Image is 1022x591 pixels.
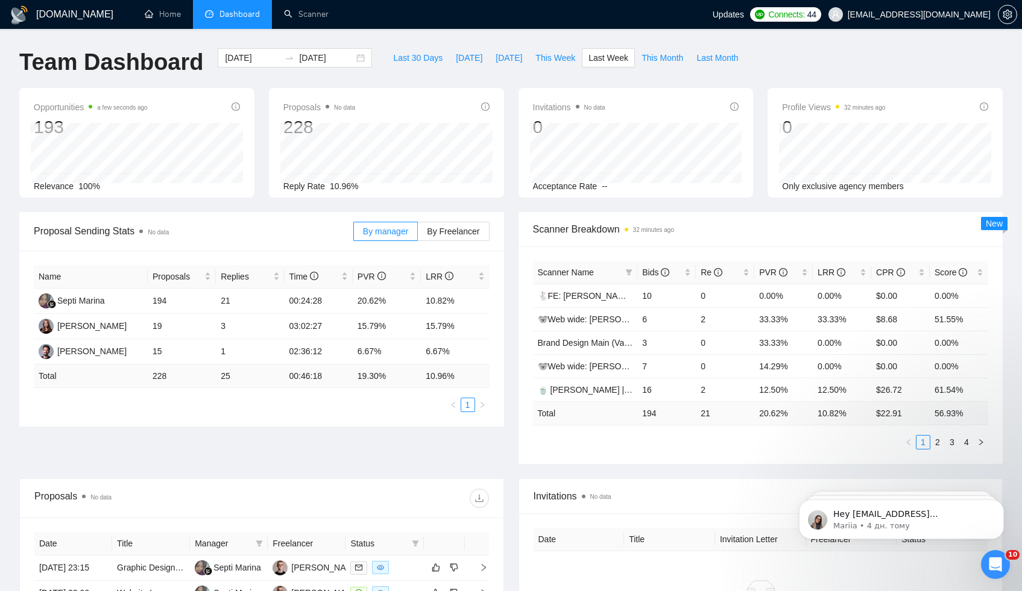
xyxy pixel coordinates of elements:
[285,53,294,63] span: to
[625,269,632,276] span: filter
[844,104,885,111] time: 32 minutes ago
[34,364,148,388] td: Total
[273,560,288,575] img: VG
[535,51,575,64] span: This Week
[479,401,486,408] span: right
[974,435,988,449] li: Next Page
[285,314,353,339] td: 03:02:27
[590,493,611,500] span: No data
[782,116,885,139] div: 0
[195,537,251,550] span: Manager
[148,229,169,236] span: No data
[637,331,696,354] td: 3
[696,378,754,401] td: 2
[57,345,127,358] div: [PERSON_NAME]
[533,100,605,114] span: Invitations
[782,100,885,114] span: Profile Views
[779,268,787,277] span: info-circle
[216,364,284,388] td: 25
[10,5,29,25] img: logo
[538,338,645,348] a: Brand Design Main (Valeriia)
[190,532,268,555] th: Manager
[216,339,284,364] td: 1
[216,265,284,289] th: Replies
[426,272,453,281] span: LRR
[253,534,265,552] span: filter
[481,102,490,111] span: info-circle
[876,267,904,277] span: CPR
[533,181,598,191] span: Acceptance Rate
[386,48,449,67] button: Last 30 Days
[461,398,475,412] li: 1
[930,354,988,378] td: 0.00%
[39,344,54,359] img: RV
[447,560,461,575] button: dislike
[986,219,1003,228] span: New
[696,307,754,331] td: 2
[34,224,353,239] span: Proposal Sending Stats
[57,319,127,333] div: [PERSON_NAME]
[713,10,744,19] span: Updates
[930,401,988,425] td: 56.93 %
[350,537,406,550] span: Status
[496,51,522,64] span: [DATE]
[148,289,216,314] td: 194
[470,489,489,508] button: download
[813,284,871,307] td: 0.00%
[475,398,490,412] li: Next Page
[39,321,127,330] a: TB[PERSON_NAME]
[897,268,905,277] span: info-circle
[931,436,944,449] a: 2
[637,354,696,378] td: 7
[916,435,930,449] li: 1
[195,560,210,575] img: SM
[637,401,696,425] td: 194
[145,9,181,19] a: homeHome
[273,562,361,572] a: VG[PERSON_NAME]
[871,284,930,307] td: $0.00
[534,528,625,551] th: Date
[358,272,386,281] span: PVR
[34,116,148,139] div: 193
[412,540,419,547] span: filter
[754,284,813,307] td: 0.00%
[283,181,325,191] span: Reply Rate
[981,550,1010,579] iframe: Intercom live chat
[153,270,202,283] span: Proposals
[945,436,959,449] a: 3
[470,493,488,503] span: download
[39,295,105,305] a: SMSepti Marina
[916,436,930,449] a: 1
[39,346,127,355] a: RV[PERSON_NAME]
[813,307,871,331] td: 33.33%
[588,51,628,64] span: Last Week
[754,331,813,354] td: 33.33%
[225,51,280,64] input: Start date
[232,102,240,111] span: info-circle
[470,563,488,572] span: right
[813,401,871,425] td: 10.82 %
[538,314,729,324] a: 🐨Web wide: [PERSON_NAME] 03/07 bid in range
[117,563,350,572] a: Graphic Designer Needed for EventsAir Website Development
[112,555,190,581] td: Graphic Designer Needed for EventsAir Website Development
[759,267,787,277] span: PVR
[998,10,1017,19] span: setting
[1006,550,1020,560] span: 10
[57,294,105,307] div: Septi Marina
[285,339,353,364] td: 02:36:12
[409,534,421,552] span: filter
[78,181,100,191] span: 100%
[871,331,930,354] td: $0.00
[959,435,974,449] li: 4
[284,9,329,19] a: searchScanner
[221,270,270,283] span: Replies
[216,314,284,339] td: 3
[813,331,871,354] td: 0.00%
[782,181,904,191] span: Only exclusive agency members
[813,354,871,378] td: 0.00%
[974,435,988,449] button: right
[148,364,216,388] td: 228
[421,314,489,339] td: 15.79%
[112,532,190,555] th: Title
[363,227,408,236] span: By manager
